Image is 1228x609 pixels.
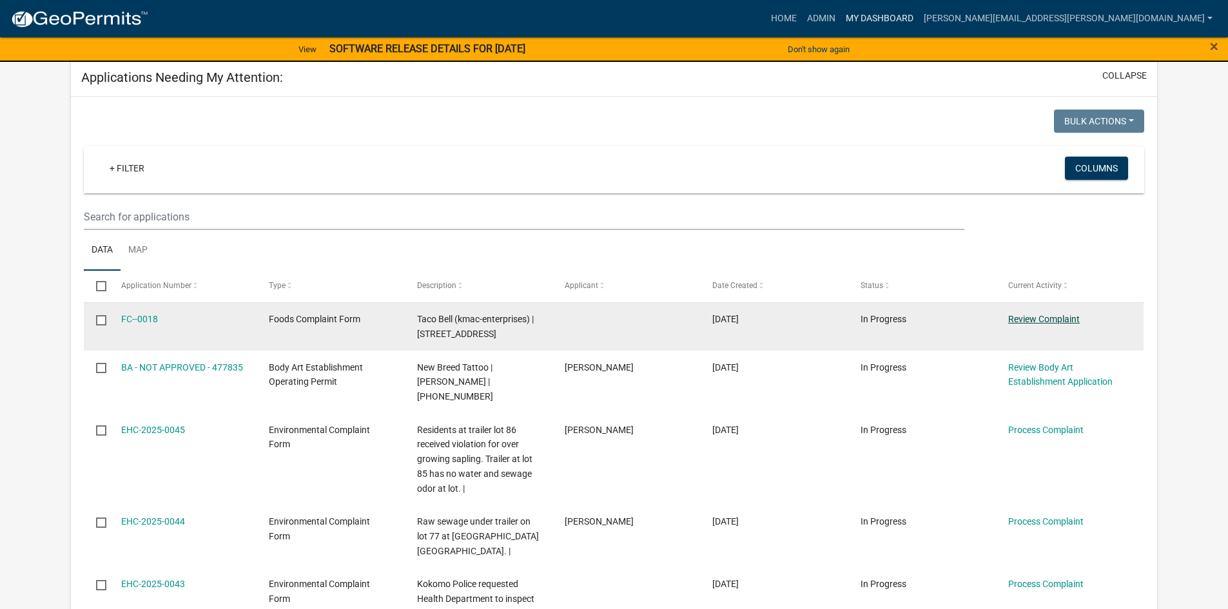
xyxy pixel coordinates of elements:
[84,204,964,230] input: Search for applications
[783,39,855,60] button: Don't show again
[1008,579,1084,589] a: Process Complaint
[919,6,1218,31] a: [PERSON_NAME][EMAIL_ADDRESS][PERSON_NAME][DOMAIN_NAME]
[712,425,739,435] span: 09/12/2025
[121,425,185,435] a: EHC-2025-0045
[861,362,906,372] span: In Progress
[712,516,739,527] span: 09/12/2025
[861,281,883,290] span: Status
[802,6,841,31] a: Admin
[1054,110,1144,133] button: Bulk Actions
[269,281,286,290] span: Type
[565,425,634,435] span: Yen Dang
[565,516,634,527] span: Yen Dang
[1210,37,1218,55] span: ×
[417,362,493,402] span: New Breed Tattoo | Joyce Fortune | 765 452 5537
[565,362,634,372] span: Jerry Frost
[861,579,906,589] span: In Progress
[121,516,185,527] a: EHC-2025-0044
[404,271,552,302] datatable-header-cell: Description
[712,314,739,324] span: 09/14/2025
[121,230,155,271] a: Map
[417,314,534,339] span: Taco Bell (kmac-enterprises) | 2212 W Sycamore St
[861,425,906,435] span: In Progress
[565,281,598,290] span: Applicant
[552,271,700,302] datatable-header-cell: Applicant
[269,314,360,324] span: Foods Complaint Form
[766,6,802,31] a: Home
[84,230,121,271] a: Data
[417,425,532,494] span: Residents at trailer lot 86 received violation for over growing sapling. Trailer at lot 85 has no...
[269,362,363,387] span: Body Art Establishment Operating Permit
[417,281,456,290] span: Description
[861,314,906,324] span: In Progress
[1008,425,1084,435] a: Process Complaint
[81,70,283,85] h5: Applications Needing My Attention:
[861,516,906,527] span: In Progress
[841,6,919,31] a: My Dashboard
[700,271,848,302] datatable-header-cell: Date Created
[121,314,158,324] a: FC--0018
[712,281,757,290] span: Date Created
[257,271,404,302] datatable-header-cell: Type
[269,516,370,541] span: Environmental Complaint Form
[712,362,739,372] span: 09/12/2025
[996,271,1144,302] datatable-header-cell: Current Activity
[848,271,996,302] datatable-header-cell: Status
[293,39,322,60] a: View
[417,516,539,556] span: Raw sewage under trailer on lot 77 at Modern Estates Mobile Home Park. |
[109,271,257,302] datatable-header-cell: Application Number
[1008,516,1084,527] a: Process Complaint
[1210,39,1218,54] button: Close
[121,579,185,589] a: EHC-2025-0043
[99,157,155,180] a: + Filter
[269,425,370,450] span: Environmental Complaint Form
[329,43,525,55] strong: SOFTWARE RELEASE DETAILS FOR [DATE]
[1008,362,1113,387] a: Review Body Art Establishment Application
[84,271,108,302] datatable-header-cell: Select
[1102,69,1147,82] button: collapse
[1065,157,1128,180] button: Columns
[269,579,370,604] span: Environmental Complaint Form
[1008,314,1080,324] a: Review Complaint
[121,281,191,290] span: Application Number
[712,579,739,589] span: 09/11/2025
[1008,281,1062,290] span: Current Activity
[121,362,243,372] a: BA - NOT APPROVED - 477835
